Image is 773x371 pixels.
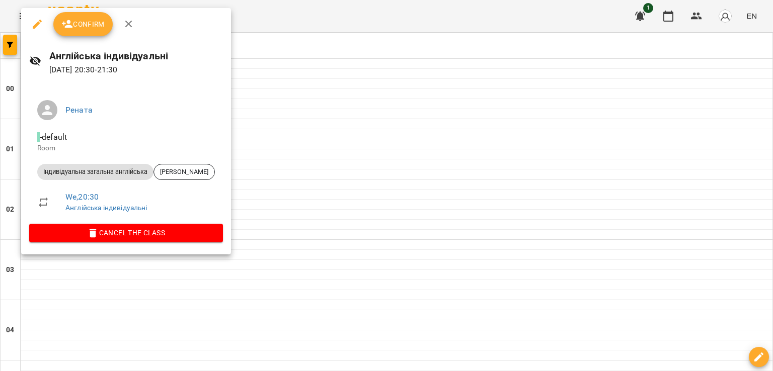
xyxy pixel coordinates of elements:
p: [DATE] 20:30 - 21:30 [49,64,223,76]
button: Confirm [53,12,113,36]
span: - default [37,132,69,142]
div: [PERSON_NAME] [153,164,215,180]
a: Рената [65,105,93,115]
button: Cancel the class [29,224,223,242]
a: Англійська індивідуальні [65,204,147,212]
span: Confirm [61,18,105,30]
span: [PERSON_NAME] [154,167,214,176]
p: Room [37,143,215,153]
span: Індивідуальна загальна англійська [37,167,153,176]
span: Cancel the class [37,227,215,239]
h6: Англійська індивідуальні [49,48,223,64]
a: We , 20:30 [65,192,99,202]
